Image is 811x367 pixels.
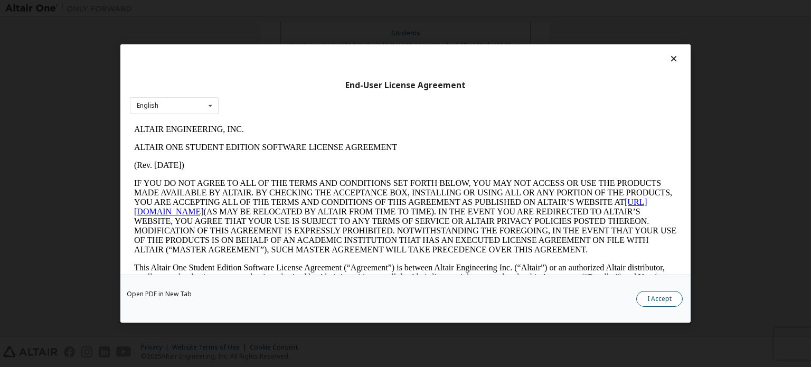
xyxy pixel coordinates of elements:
[4,77,517,96] a: [URL][DOMAIN_NAME]
[4,22,547,32] p: ALTAIR ONE STUDENT EDITION SOFTWARE LICENSE AGREEMENT
[127,291,192,297] a: Open PDF in New Tab
[4,4,547,14] p: ALTAIR ENGINEERING, INC.
[4,143,547,181] p: This Altair One Student Edition Software License Agreement (“Agreement”) is between Altair Engine...
[137,102,158,109] div: English
[4,58,547,134] p: IF YOU DO NOT AGREE TO ALL OF THE TERMS AND CONDITIONS SET FORTH BELOW, YOU MAY NOT ACCESS OR USE...
[4,40,547,50] p: (Rev. [DATE])
[130,80,681,91] div: End-User License Agreement
[636,291,683,307] button: I Accept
